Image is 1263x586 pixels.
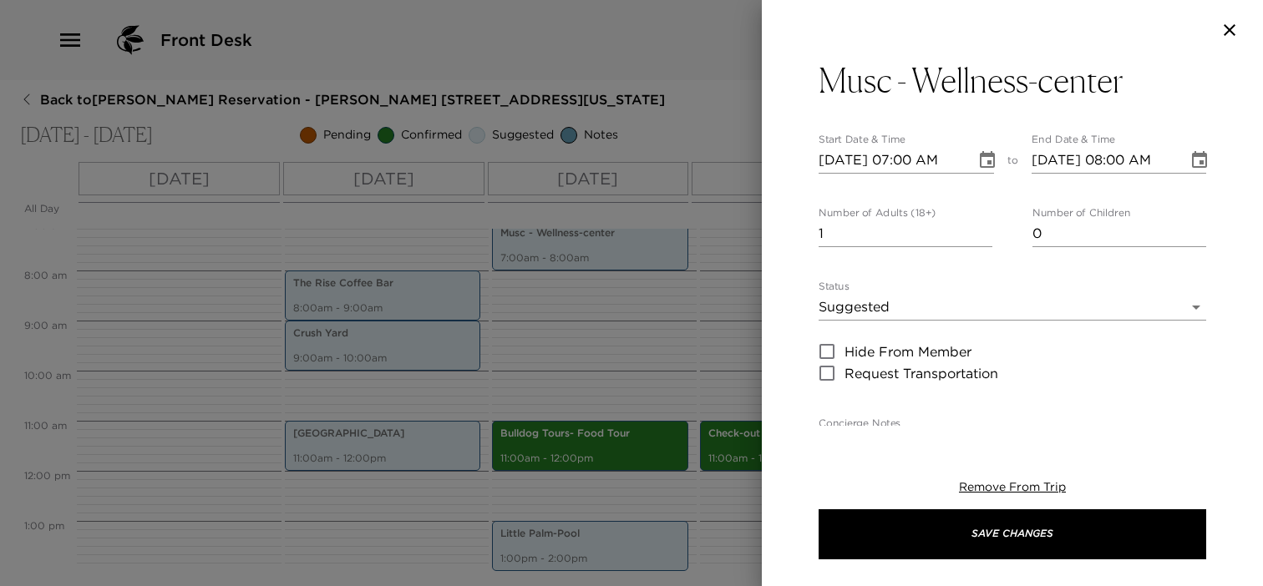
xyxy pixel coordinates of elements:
span: Hide From Member [845,341,971,361]
label: Number of Adults (18+) [819,206,936,220]
div: Suggested [819,294,1206,321]
h3: Musc - Wellness-center [819,60,1123,100]
button: Choose date, selected date is Oct 4, 2025 [1183,144,1216,177]
span: Remove From Trip [959,479,1066,494]
label: Status [819,280,850,294]
label: Concierge Notes [819,417,900,431]
label: End Date & Time [1032,133,1115,147]
button: Musc - Wellness-center [819,60,1206,100]
button: Remove From Trip [959,479,1066,496]
input: MM/DD/YYYY hh:mm aa [1032,147,1177,174]
label: Number of Children [1032,206,1130,220]
input: MM/DD/YYYY hh:mm aa [819,147,964,174]
button: Save Changes [819,509,1206,559]
span: Request Transportation [845,363,998,383]
button: Choose date, selected date is Oct 4, 2025 [971,144,1004,177]
label: Start Date & Time [819,133,905,147]
span: to [1007,154,1018,174]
